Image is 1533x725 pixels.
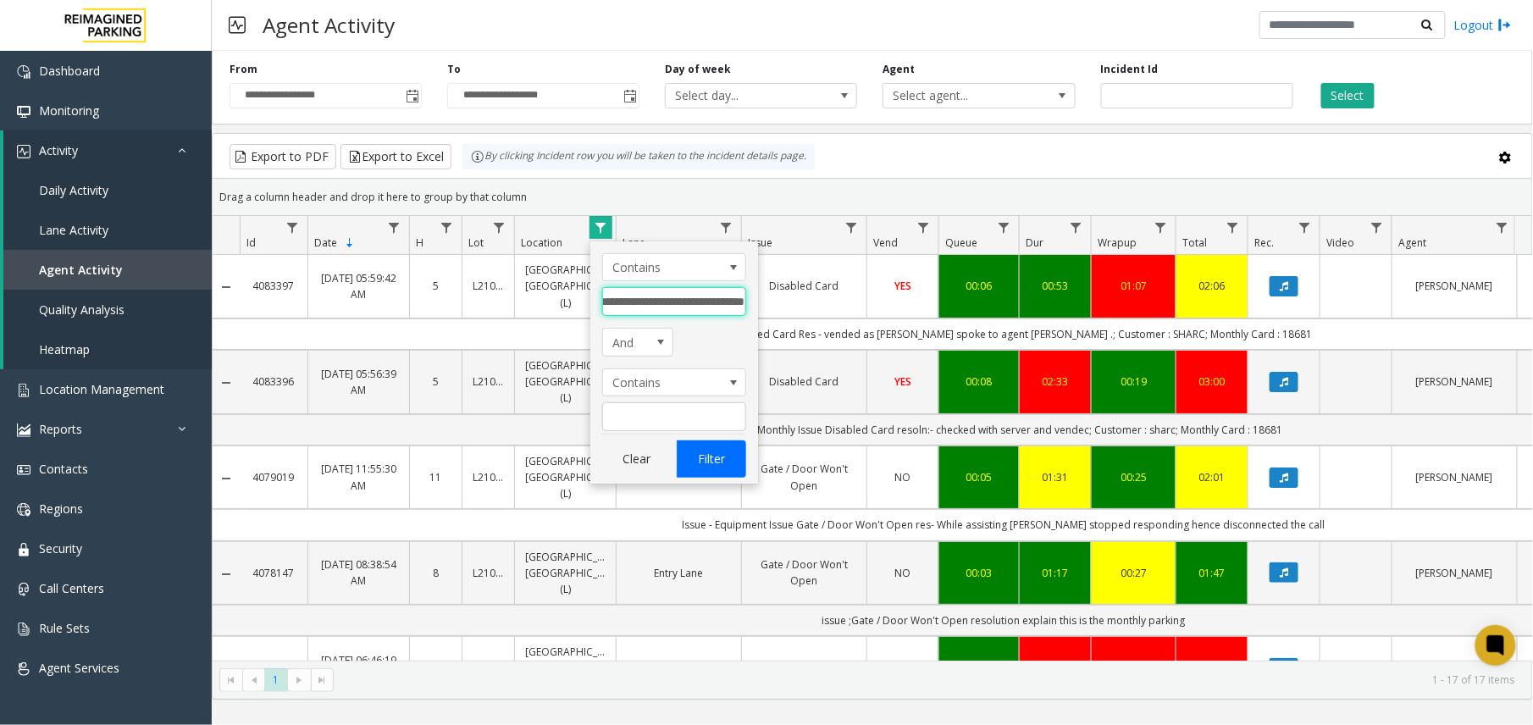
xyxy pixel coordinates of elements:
[1030,565,1081,581] a: 01:17
[1403,278,1507,294] a: [PERSON_NAME]
[39,421,82,437] span: Reports
[17,543,30,556] img: 'icon'
[468,235,484,250] span: Lot
[39,660,119,676] span: Agent Services
[620,84,639,108] span: Toggle popup
[230,144,336,169] button: Export to PDF
[1030,469,1081,485] a: 01:31
[1187,278,1237,294] div: 02:06
[3,170,212,210] a: Daily Activity
[213,472,240,485] a: Collapse Details
[603,369,717,396] span: Contains
[435,216,458,239] a: H Filter Menu
[1365,216,1388,239] a: Video Filter Menu
[1098,235,1137,250] span: Wrapup
[473,469,504,485] a: L21086904
[488,216,511,239] a: Lot Filter Menu
[1403,469,1507,485] a: [PERSON_NAME]
[1102,469,1165,485] a: 00:25
[213,216,1532,661] div: Data table
[318,461,399,493] a: [DATE] 11:55:30 AM
[602,328,673,357] span: Location Filter Logic
[1491,216,1514,239] a: Agent Filter Menu
[39,461,88,477] span: Contacts
[877,565,928,581] a: NO
[1026,235,1043,250] span: Dur
[318,270,399,302] a: [DATE] 05:59:42 AM
[525,453,606,502] a: [GEOGRAPHIC_DATA] [GEOGRAPHIC_DATA] (L)
[318,652,399,684] a: [DATE] 06:46:19 AM
[229,4,246,46] img: pageIcon
[912,216,935,239] a: Vend Filter Menu
[39,142,78,158] span: Activity
[318,366,399,398] a: [DATE] 05:56:39 AM
[602,402,746,431] input: Location Filter
[1065,216,1087,239] a: Dur Filter Menu
[17,105,30,119] img: 'icon'
[602,253,746,282] span: Location Filter Operators
[17,384,30,397] img: 'icon'
[213,182,1532,212] div: Drag a column header and drop it here to group by that column
[281,216,304,239] a: Id Filter Menu
[39,580,104,596] span: Call Centers
[1030,278,1081,294] div: 00:53
[666,84,818,108] span: Select day...
[752,374,856,390] a: Disabled Card
[603,329,659,356] span: And
[213,376,240,390] a: Collapse Details
[39,102,99,119] span: Monitoring
[949,469,1009,485] div: 00:05
[1187,469,1237,485] a: 02:01
[883,62,915,77] label: Agent
[877,278,928,294] a: YES
[254,4,403,46] h3: Agent Activity
[17,583,30,596] img: 'icon'
[250,565,297,581] a: 4078147
[949,374,1009,390] a: 00:08
[213,567,240,581] a: Collapse Details
[17,662,30,676] img: 'icon'
[447,62,461,77] label: To
[1321,83,1375,108] button: Select
[1030,374,1081,390] a: 02:33
[416,235,423,250] span: H
[603,254,717,281] span: Contains
[39,341,90,357] span: Heatmap
[250,278,297,294] a: 4083397
[473,278,504,294] a: L21086904
[213,280,240,294] a: Collapse Details
[949,565,1009,581] a: 00:03
[17,623,30,636] img: 'icon'
[314,235,337,250] span: Date
[1187,374,1237,390] div: 03:00
[1498,16,1512,34] img: logout
[17,463,30,477] img: 'icon'
[318,556,399,589] a: [DATE] 08:38:54 AM
[420,469,451,485] a: 11
[873,235,898,250] span: Vend
[473,374,504,390] a: L21086904
[883,84,1036,108] span: Select agent...
[17,423,30,437] img: 'icon'
[752,278,856,294] a: Disabled Card
[895,566,911,580] span: NO
[627,565,731,581] a: Entry Lane
[877,469,928,485] a: NO
[1221,216,1244,239] a: Total Filter Menu
[1403,565,1507,581] a: [PERSON_NAME]
[1398,235,1426,250] span: Agent
[420,565,451,581] a: 8
[1102,374,1165,390] div: 00:19
[1187,565,1237,581] div: 01:47
[462,144,815,169] div: By clicking Incident row you will be taken to the incident details page.
[343,236,357,250] span: Sortable
[840,216,863,239] a: Issue Filter Menu
[39,63,100,79] span: Dashboard
[473,565,504,581] a: L21086904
